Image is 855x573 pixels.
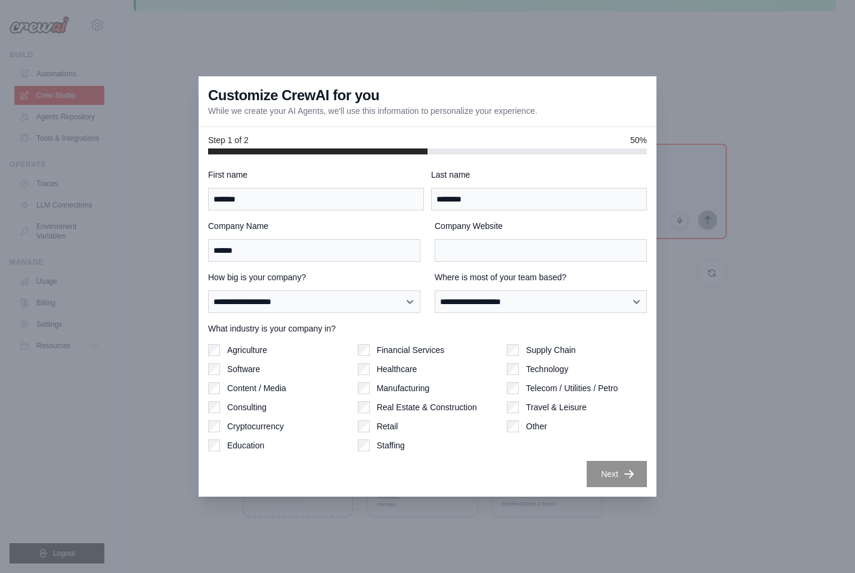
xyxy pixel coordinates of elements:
label: Manufacturing [377,382,430,394]
label: What industry is your company in? [208,323,647,334]
label: Financial Services [377,344,445,356]
label: How big is your company? [208,271,420,283]
label: Telecom / Utilities / Petro [526,382,618,394]
label: Agriculture [227,344,267,356]
label: Last name [431,169,647,181]
label: Other [526,420,547,432]
label: Cryptocurrency [227,420,284,432]
label: Retail [377,420,398,432]
label: Where is most of your team based? [435,271,647,283]
label: Software [227,363,260,375]
label: Technology [526,363,568,375]
p: While we create your AI Agents, we'll use this information to personalize your experience. [208,105,537,117]
h3: Customize CrewAI for you [208,86,379,105]
label: Education [227,439,264,451]
label: Real Estate & Construction [377,401,477,413]
label: Content / Media [227,382,286,394]
button: Next [587,461,647,487]
label: Supply Chain [526,344,575,356]
label: Travel & Leisure [526,401,586,413]
span: Step 1 of 2 [208,134,249,146]
label: Company Website [435,220,647,232]
label: First name [208,169,424,181]
label: Staffing [377,439,405,451]
label: Company Name [208,220,420,232]
label: Healthcare [377,363,417,375]
label: Consulting [227,401,267,413]
span: 50% [630,134,647,146]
